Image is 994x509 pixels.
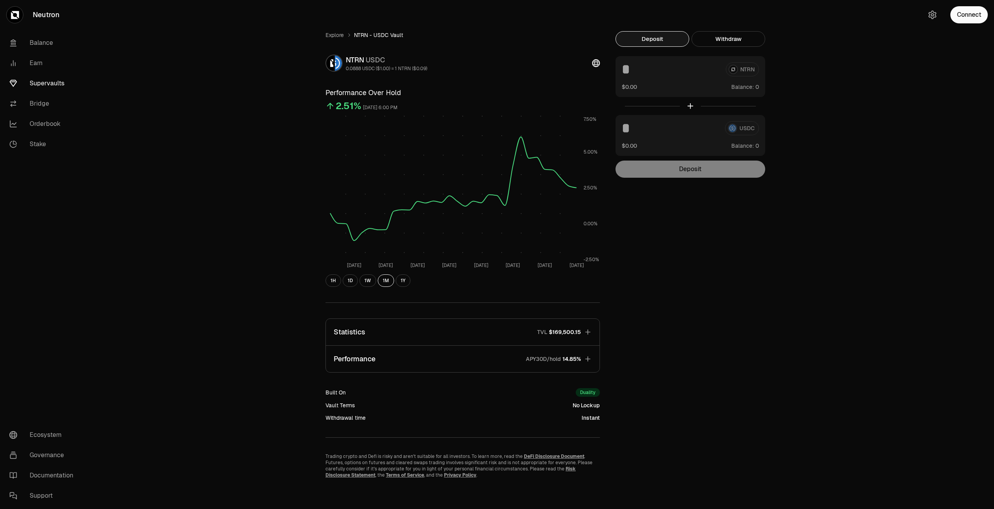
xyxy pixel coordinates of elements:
[731,142,754,150] span: Balance:
[325,460,600,478] p: Futures, options on futures and cleared swaps trading involves significant risk and is not approp...
[506,262,520,269] tspan: [DATE]
[562,355,581,363] span: 14.85%
[346,65,427,72] div: 0.0888 USDC ($1.00) = 1 NTRN ($0.09)
[3,465,84,486] a: Documentation
[378,274,394,287] button: 1M
[584,116,596,122] tspan: 7.50%
[3,33,84,53] a: Balance
[549,328,581,336] span: $169,500.15
[325,274,341,287] button: 1H
[3,73,84,94] a: Supervaults
[537,328,547,336] p: TVL
[346,55,427,65] div: NTRN
[410,262,425,269] tspan: [DATE]
[3,53,84,73] a: Earn
[474,262,488,269] tspan: [DATE]
[325,87,600,98] h3: Performance Over Hold
[325,414,366,422] div: Withdrawal time
[325,401,355,409] div: Vault Terms
[622,141,637,150] button: $0.00
[616,31,689,47] button: Deposit
[950,6,988,23] button: Connect
[3,134,84,154] a: Stake
[334,327,365,338] p: Statistics
[3,94,84,114] a: Bridge
[442,262,456,269] tspan: [DATE]
[538,262,552,269] tspan: [DATE]
[354,31,403,39] span: NTRN - USDC Vault
[570,262,584,269] tspan: [DATE]
[731,83,754,91] span: Balance:
[359,274,376,287] button: 1W
[326,346,600,372] button: PerformanceAPY30D/hold14.85%
[325,389,346,396] div: Built On
[325,453,600,460] p: Trading crypto and Defi is risky and aren't suitable for all investors. To learn more, read the .
[326,55,333,71] img: NTRN Logo
[444,472,476,478] a: Privacy Policy
[3,445,84,465] a: Governance
[366,55,385,64] span: USDC
[3,425,84,445] a: Ecosystem
[3,114,84,134] a: Orderbook
[692,31,765,47] button: Withdraw
[326,319,600,345] button: StatisticsTVL$169,500.15
[584,149,598,155] tspan: 5.00%
[524,453,584,460] a: DeFi Disclosure Document
[396,274,410,287] button: 1Y
[325,466,576,478] a: Risk Disclosure Statement
[582,414,600,422] div: Instant
[573,401,600,409] div: No Lockup
[576,388,600,397] div: Duality
[335,55,342,71] img: USDC Logo
[584,221,598,227] tspan: 0.00%
[343,274,358,287] button: 1D
[386,472,424,478] a: Terms of Service
[334,353,375,364] p: Performance
[584,185,597,191] tspan: 2.50%
[325,31,600,39] nav: breadcrumb
[378,262,393,269] tspan: [DATE]
[325,31,344,39] a: Explore
[526,355,561,363] p: APY30D/hold
[584,256,599,263] tspan: -2.50%
[336,100,361,112] div: 2.51%
[347,262,361,269] tspan: [DATE]
[622,83,637,91] button: $0.00
[3,486,84,506] a: Support
[363,103,398,112] div: [DATE] 6:00 PM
